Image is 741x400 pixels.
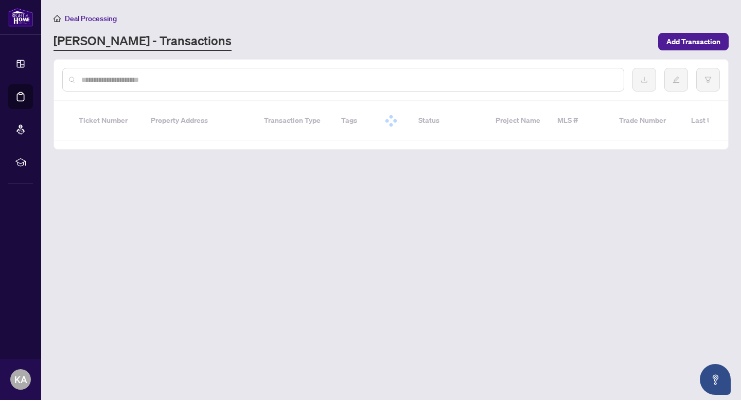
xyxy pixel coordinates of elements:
[54,15,61,22] span: home
[54,32,232,51] a: [PERSON_NAME] - Transactions
[14,372,27,387] span: KA
[658,33,729,50] button: Add Transaction
[664,68,688,92] button: edit
[666,33,720,50] span: Add Transaction
[696,68,720,92] button: filter
[65,14,117,23] span: Deal Processing
[700,364,731,395] button: Open asap
[632,68,656,92] button: download
[8,8,33,27] img: logo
